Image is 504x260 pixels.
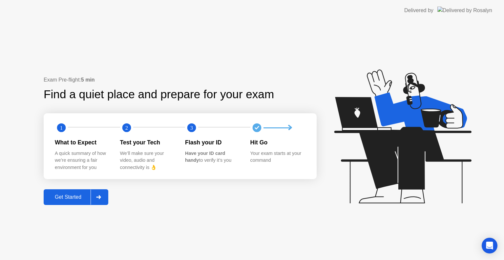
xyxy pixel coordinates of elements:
div: Flash your ID [185,138,240,147]
div: We’ll make sure your video, audio and connectivity is 👌 [120,150,175,171]
div: Exam Pre-flight: [44,76,317,84]
div: Your exam starts at your command [250,150,305,164]
text: 3 [190,125,193,131]
button: Get Started [44,189,108,205]
text: 2 [125,125,128,131]
div: to verify it’s you [185,150,240,164]
div: Get Started [46,194,91,200]
div: What to Expect [55,138,110,147]
div: A quick summary of how we’re ensuring a fair environment for you [55,150,110,171]
div: Find a quiet place and prepare for your exam [44,86,275,103]
img: Delivered by Rosalyn [437,7,492,14]
div: Test your Tech [120,138,175,147]
b: 5 min [81,77,95,83]
text: 1 [60,125,63,131]
div: Open Intercom Messenger [482,238,497,253]
div: Hit Go [250,138,305,147]
div: Delivered by [404,7,433,14]
b: Have your ID card handy [185,151,225,163]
